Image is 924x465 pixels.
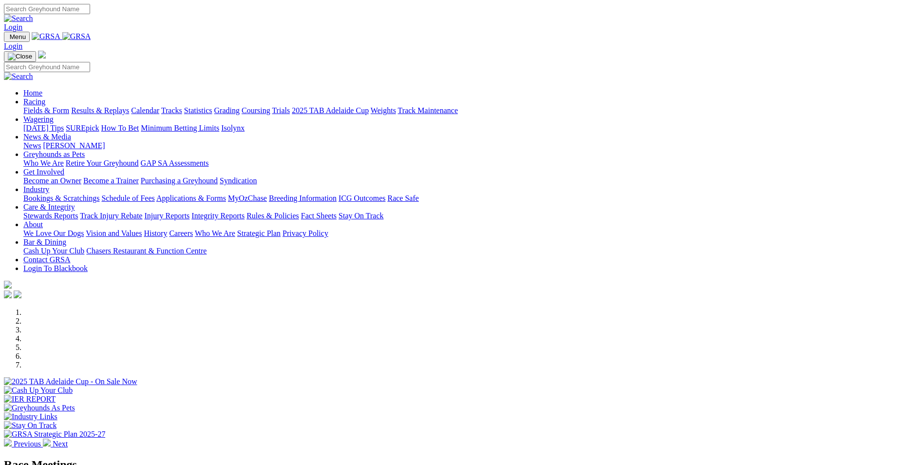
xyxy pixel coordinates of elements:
[10,33,26,40] span: Menu
[86,247,207,255] a: Chasers Restaurant & Function Centre
[23,115,54,123] a: Wagering
[23,106,920,115] div: Racing
[4,404,75,412] img: Greyhounds As Pets
[43,439,51,446] img: chevron-right-pager-white.svg
[272,106,290,115] a: Trials
[246,212,299,220] a: Rules & Policies
[161,106,182,115] a: Tracks
[283,229,328,237] a: Privacy Policy
[4,72,33,81] img: Search
[4,430,105,439] img: GRSA Strategic Plan 2025-27
[131,106,159,115] a: Calendar
[23,264,88,272] a: Login To Blackbook
[191,212,245,220] a: Integrity Reports
[14,440,41,448] span: Previous
[371,106,396,115] a: Weights
[23,159,920,168] div: Greyhounds as Pets
[4,14,33,23] img: Search
[4,4,90,14] input: Search
[66,124,99,132] a: SUREpick
[23,203,75,211] a: Care & Integrity
[4,421,57,430] img: Stay On Track
[23,141,41,150] a: News
[4,439,12,446] img: chevron-left-pager-white.svg
[4,440,43,448] a: Previous
[43,141,105,150] a: [PERSON_NAME]
[4,62,90,72] input: Search
[23,176,920,185] div: Get Involved
[32,32,60,41] img: GRSA
[169,229,193,237] a: Careers
[228,194,267,202] a: MyOzChase
[4,23,22,31] a: Login
[23,194,920,203] div: Industry
[23,133,71,141] a: News & Media
[23,229,84,237] a: We Love Our Dogs
[53,440,68,448] span: Next
[144,212,189,220] a: Injury Reports
[220,176,257,185] a: Syndication
[101,124,139,132] a: How To Bet
[62,32,91,41] img: GRSA
[23,124,920,133] div: Wagering
[71,106,129,115] a: Results & Replays
[43,440,68,448] a: Next
[4,386,73,395] img: Cash Up Your Club
[23,176,81,185] a: Become an Owner
[4,51,36,62] button: Toggle navigation
[80,212,142,220] a: Track Injury Rebate
[23,238,66,246] a: Bar & Dining
[339,194,385,202] a: ICG Outcomes
[86,229,142,237] a: Vision and Values
[156,194,226,202] a: Applications & Forms
[292,106,369,115] a: 2025 TAB Adelaide Cup
[23,159,64,167] a: Who We Are
[38,51,46,58] img: logo-grsa-white.png
[4,281,12,289] img: logo-grsa-white.png
[4,42,22,50] a: Login
[184,106,212,115] a: Statistics
[23,89,42,97] a: Home
[269,194,337,202] a: Breeding Information
[4,377,137,386] img: 2025 TAB Adelaide Cup - On Sale Now
[237,229,281,237] a: Strategic Plan
[387,194,418,202] a: Race Safe
[23,150,85,158] a: Greyhounds as Pets
[23,212,920,220] div: Care & Integrity
[339,212,383,220] a: Stay On Track
[101,194,154,202] a: Schedule of Fees
[23,247,84,255] a: Cash Up Your Club
[398,106,458,115] a: Track Maintenance
[23,141,920,150] div: News & Media
[4,291,12,298] img: facebook.svg
[242,106,270,115] a: Coursing
[23,124,64,132] a: [DATE] Tips
[141,176,218,185] a: Purchasing a Greyhound
[214,106,240,115] a: Grading
[23,168,64,176] a: Get Involved
[8,53,32,60] img: Close
[195,229,235,237] a: Who We Are
[141,159,209,167] a: GAP SA Assessments
[4,412,57,421] img: Industry Links
[23,97,45,106] a: Racing
[14,291,21,298] img: twitter.svg
[144,229,167,237] a: History
[23,229,920,238] div: About
[221,124,245,132] a: Isolynx
[23,194,99,202] a: Bookings & Scratchings
[66,159,139,167] a: Retire Your Greyhound
[23,255,70,264] a: Contact GRSA
[141,124,219,132] a: Minimum Betting Limits
[4,32,30,42] button: Toggle navigation
[23,185,49,194] a: Industry
[23,220,43,229] a: About
[4,395,56,404] img: IER REPORT
[83,176,139,185] a: Become a Trainer
[301,212,337,220] a: Fact Sheets
[23,212,78,220] a: Stewards Reports
[23,247,920,255] div: Bar & Dining
[23,106,69,115] a: Fields & Form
